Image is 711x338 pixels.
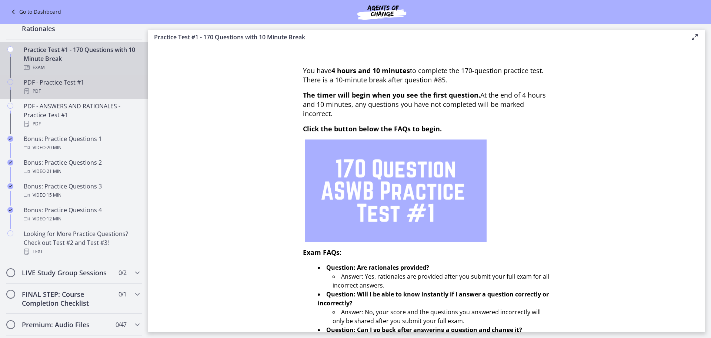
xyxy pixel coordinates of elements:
[303,66,544,84] span: You have to complete the 170-question practice test. There is a 10-minute break after question #85.
[333,308,550,325] li: Answer: No, your score and the questions you answered incorrectly will only be shared after you s...
[305,140,487,242] img: 1.png
[46,167,61,176] span: · 21 min
[22,268,112,277] h2: LIVE Study Group Sessions
[46,214,61,223] span: · 12 min
[24,63,139,72] div: Exam
[337,3,426,21] img: Agents of Change
[7,207,13,213] i: Completed
[46,143,61,152] span: · 20 min
[303,124,442,133] span: Click the button below the FAQs to begin.
[22,15,112,33] h2: Practice Questions and Rationales
[24,229,139,256] div: Looking for More Practice Questions? Check out Test #2 and Test #3!
[7,160,13,165] i: Completed
[303,248,341,257] span: Exam FAQs:
[24,247,139,256] div: Text
[24,158,139,176] div: Bonus: Practice Questions 2
[24,45,139,72] div: Practice Test #1 - 170 Questions with 10 Minute Break
[303,91,480,99] span: The timer will begin when you see the first question.
[7,183,13,189] i: Completed
[331,66,410,75] strong: 4 hours and 10 minutes
[22,290,112,308] h2: FINAL STEP: Course Completion Checklist
[24,191,139,200] div: Video
[24,214,139,223] div: Video
[24,134,139,152] div: Bonus: Practice Questions 1
[24,206,139,223] div: Bonus: Practice Questions 4
[24,102,139,128] div: PDF - ANSWERS AND RATIONALES - Practice Test #1
[118,268,126,277] span: 0 / 2
[303,91,546,118] span: At the end of 4 hours and 10 minutes, any questions you have not completed will be marked incorrect.
[24,167,139,176] div: Video
[24,143,139,152] div: Video
[24,119,139,128] div: PDF
[9,7,61,16] a: Go to Dashboard
[326,326,522,334] strong: Question: Can I go back after answering a question and change it?
[22,320,112,329] h2: Premium: Audio Files
[333,272,550,290] li: Answer: Yes, rationales are provided after you submit your full exam for all incorrect answers.
[116,320,126,329] span: 0 / 47
[154,33,678,42] h3: Practice Test #1 - 170 Questions with 10 Minute Break
[24,182,139,200] div: Bonus: Practice Questions 3
[24,87,139,96] div: PDF
[46,191,61,200] span: · 15 min
[326,263,429,272] strong: Question: Are rationales provided?
[24,78,139,96] div: PDF - Practice Test #1
[318,290,549,307] strong: Question: Will I be able to know instantly if I answer a question correctly or incorrectly?
[118,290,126,299] span: 0 / 1
[7,136,13,142] i: Completed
